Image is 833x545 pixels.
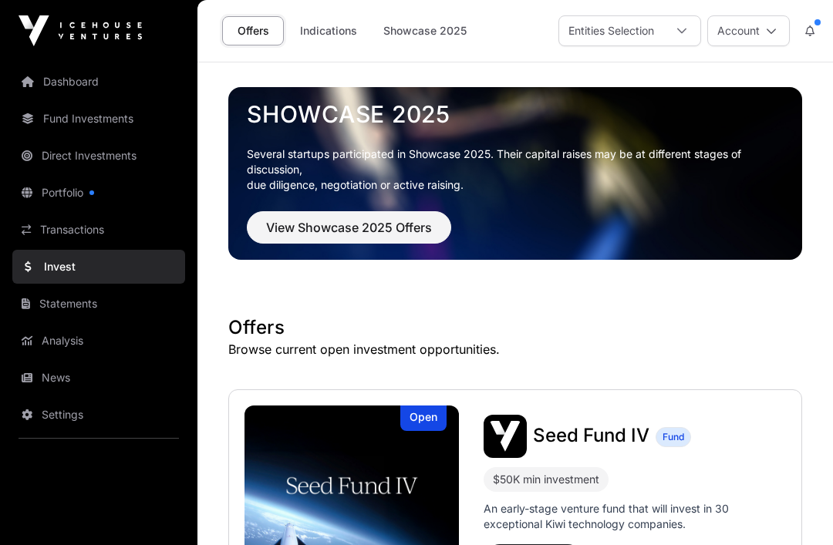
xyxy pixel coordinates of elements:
a: Direct Investments [12,139,185,173]
a: Statements [12,287,185,321]
a: Offers [222,16,284,45]
a: Seed Fund IV [533,426,649,446]
a: Fund Investments [12,102,185,136]
div: $50K min investment [493,470,599,489]
h1: Offers [228,315,802,340]
div: Entities Selection [559,16,663,45]
img: Showcase 2025 [228,87,802,260]
button: View Showcase 2025 Offers [247,211,451,244]
button: Account [707,15,790,46]
iframe: Chat Widget [756,471,833,545]
span: Seed Fund IV [533,424,649,446]
span: View Showcase 2025 Offers [266,218,432,237]
a: Dashboard [12,65,185,99]
a: Transactions [12,213,185,247]
a: View Showcase 2025 Offers [247,227,451,242]
span: Fund [663,431,684,443]
img: Icehouse Ventures Logo [19,15,142,46]
p: Browse current open investment opportunities. [228,340,802,358]
p: Several startups participated in Showcase 2025. Their capital raises may be at different stages o... [247,146,784,193]
a: Analysis [12,324,185,358]
a: Invest [12,250,185,284]
a: Showcase 2025 [247,100,784,128]
img: Seed Fund IV [484,415,527,458]
div: $50K min investment [484,467,609,492]
a: Portfolio [12,176,185,210]
a: Settings [12,398,185,432]
a: News [12,361,185,395]
a: Showcase 2025 [373,16,477,45]
a: Indications [290,16,367,45]
div: Open [400,405,447,431]
p: An early-stage venture fund that will invest in 30 exceptional Kiwi technology companies. [484,501,786,532]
